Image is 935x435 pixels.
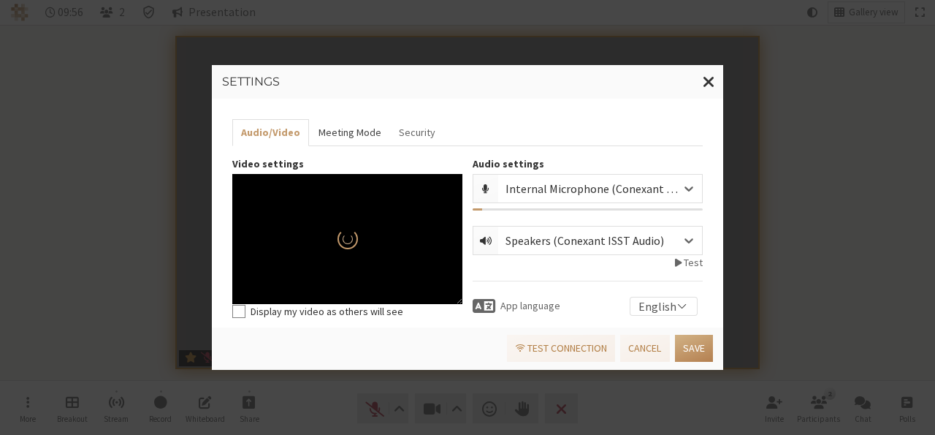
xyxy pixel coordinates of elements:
label: Display my video as others will see [251,304,463,319]
button: Save [675,335,713,362]
button: Security [390,119,444,146]
button: Cancel [620,335,669,362]
div: Internal Microphone (Conexant ISST Audio) [505,180,703,197]
div: Speakers (Conexant ISST Audio) [505,232,687,249]
a: Test connection [507,335,615,362]
label: Audio settings [473,156,703,172]
button: Meeting Mode [309,119,389,146]
div: English selected [630,297,698,316]
h3: Settings [222,75,713,88]
label: Video settings [232,156,462,172]
button: Test [675,255,703,271]
span: App language [495,297,565,315]
button: Close modal [695,65,723,99]
button: Audio/Video [232,119,309,146]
